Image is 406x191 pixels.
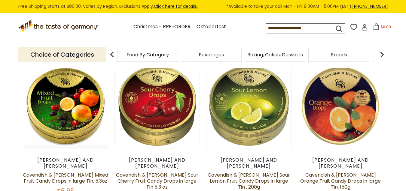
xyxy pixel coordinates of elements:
[114,157,200,169] div: [PERSON_NAME] and [PERSON_NAME]
[197,23,226,31] a: Oktoberfest
[23,63,108,148] img: Cavendish
[352,3,388,9] a: [PHONE_NUMBER]
[300,172,381,190] a: Cavendish & [PERSON_NAME] Orange Fruit Candy Drops in large Tin. 150g
[18,47,106,62] p: Choice of Categories
[199,52,224,57] a: Beverages
[298,63,383,148] img: Cavendish
[298,157,383,169] div: [PERSON_NAME] and [PERSON_NAME]
[331,52,347,57] a: Breads
[154,3,198,9] a: Click here for details.
[115,63,200,148] img: Cavendish
[206,157,292,169] div: [PERSON_NAME] and [PERSON_NAME]
[208,172,290,190] a: Cavendish & [PERSON_NAME] Sour Lemon Fruit Candy Drops in large Tin , 200g
[23,172,108,184] a: Cavendish & [PERSON_NAME] Mixed Fruit Candy Drops in large Tin. 5.3oz
[23,157,108,169] div: [PERSON_NAME] and [PERSON_NAME]
[381,24,391,29] span: $0.00
[127,52,169,57] a: Food By Category
[18,3,388,10] div: Free Shipping Starts at $80.00. Varies by Region. Exclusions Apply.
[116,172,198,190] a: Cavendish & [PERSON_NAME] Sour Cherry Fruit Candy Drops in large Tin 5.3 oz
[376,49,388,61] img: next arrow
[369,23,395,32] button: $0.00
[133,23,191,31] a: Christmas - PRE-ORDER
[247,52,303,57] a: Baking, Cakes, Desserts
[226,3,388,10] span: *Available to take your call Mon - Fri, 9:00AM - 5:00PM (EST).
[206,63,292,148] img: Cavendish
[106,49,118,61] img: previous arrow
